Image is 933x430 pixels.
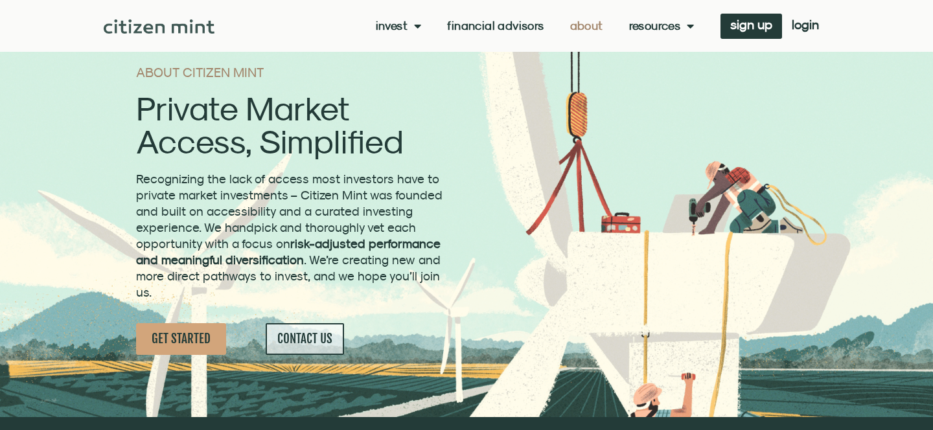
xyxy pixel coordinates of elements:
[730,20,772,29] span: sign up
[629,19,695,32] a: Resources
[136,172,443,299] span: Recognizing the lack of access most investors have to private market investments – Citizen Mint w...
[720,14,782,39] a: sign up
[376,19,695,32] nav: Menu
[277,331,332,347] span: CONTACT US
[792,20,819,29] span: login
[782,14,829,39] a: login
[136,66,446,79] h1: ABOUT CITIZEN MINT
[266,323,344,355] a: CONTACT US
[136,92,446,158] h2: Private Market Access, Simplified
[104,19,214,34] img: Citizen Mint
[136,323,226,355] a: GET STARTED
[152,331,211,347] span: GET STARTED
[447,19,544,32] a: Financial Advisors
[570,19,603,32] a: About
[376,19,422,32] a: Invest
